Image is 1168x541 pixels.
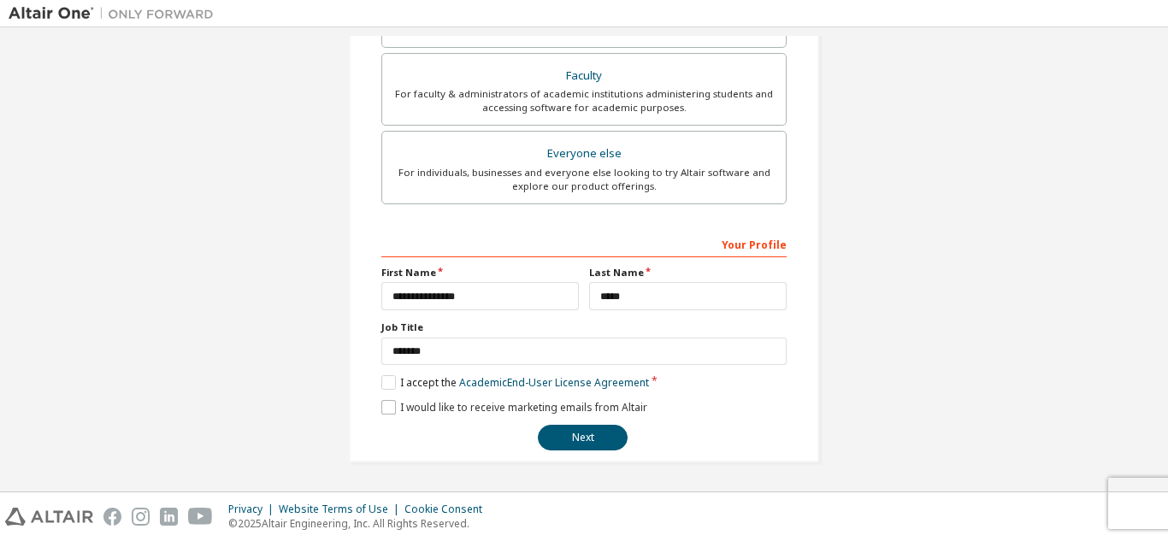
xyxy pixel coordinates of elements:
[188,508,213,526] img: youtube.svg
[538,425,628,450] button: Next
[392,142,776,166] div: Everyone else
[381,320,787,334] label: Job Title
[132,508,150,526] img: instagram.svg
[160,508,178,526] img: linkedin.svg
[103,508,121,526] img: facebook.svg
[392,166,776,193] div: For individuals, businesses and everyone else looking to try Altair software and explore our prod...
[589,266,787,279] label: Last Name
[228,503,279,516] div: Privacy
[381,375,649,390] label: I accept the
[381,400,647,415] label: I would like to receive marketing emails from Altair
[5,508,93,526] img: altair_logo.svg
[228,516,493,531] p: © 2025 Altair Engineering, Inc. All Rights Reserved.
[381,230,787,257] div: Your Profile
[459,375,649,390] a: Academic End-User License Agreement
[381,266,579,279] label: First Name
[392,64,776,88] div: Faculty
[392,87,776,115] div: For faculty & administrators of academic institutions administering students and accessing softwa...
[9,5,222,22] img: Altair One
[279,503,404,516] div: Website Terms of Use
[404,503,493,516] div: Cookie Consent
